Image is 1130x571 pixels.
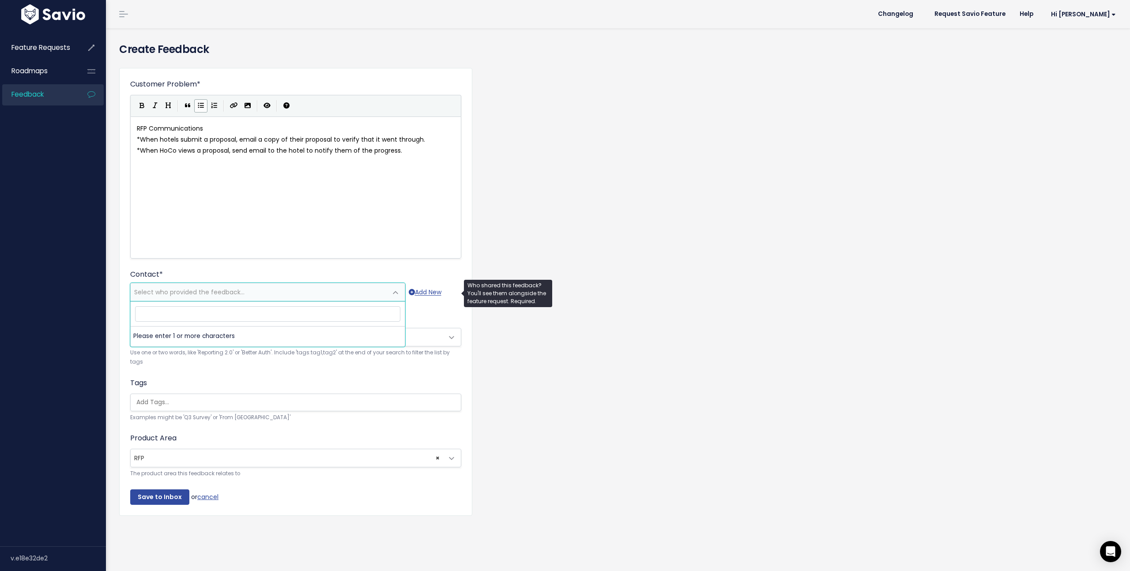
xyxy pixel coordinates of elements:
[133,398,463,407] input: Add Tags...
[130,469,461,478] small: The product area this feedback relates to
[130,489,189,505] input: Save to Inbox
[1040,8,1123,21] a: Hi [PERSON_NAME]
[223,100,224,111] i: |
[130,79,461,505] form: or
[280,99,293,113] button: Markdown Guide
[19,4,87,24] img: logo-white.9d6f32f41409.svg
[130,449,461,467] span: RFP
[1100,541,1121,562] div: Open Intercom Messenger
[162,99,175,113] button: Heading
[177,100,178,111] i: |
[140,146,402,155] span: When HoCo views a proposal, send email to the hotel to notify them of the progress.
[276,100,277,111] i: |
[135,99,148,113] button: Bold
[131,449,443,467] span: RFP
[11,547,106,570] div: v.e18e32de2
[134,288,245,297] span: Select who provided the feedback...
[197,492,218,501] a: cancel
[2,61,73,81] a: Roadmaps
[130,79,200,90] label: Customer Problem
[436,449,440,467] span: ×
[2,38,73,58] a: Feature Requests
[260,99,274,113] button: Toggle Preview
[11,43,70,52] span: Feature Requests
[241,99,254,113] button: Import an image
[130,413,461,422] small: Examples might be 'Q3 Survey' or 'From [GEOGRAPHIC_DATA]'
[194,99,207,113] button: Generic List
[11,66,48,75] span: Roadmaps
[130,269,163,280] label: Contact
[464,280,552,307] div: Who shared this feedback? You'll see them alongside the feature request. Required.
[1013,8,1040,21] a: Help
[927,8,1013,21] a: Request Savio Feature
[11,90,44,99] span: Feedback
[130,378,147,388] label: Tags
[130,433,177,443] label: Product Area
[878,11,913,17] span: Changelog
[140,135,425,144] span: When hotels submit a proposal, email a copy of their proposal to verify that it went through.
[119,41,1117,57] h4: Create Feedback
[1051,11,1116,18] span: Hi [PERSON_NAME]
[2,84,73,105] a: Feedback
[131,327,405,346] li: Please enter 1 or more characters
[181,99,194,113] button: Quote
[137,124,203,133] span: RFP Communications
[257,100,258,111] i: |
[227,99,241,113] button: Create Link
[130,348,461,367] small: Use one or two words, like 'Reporting 2.0' or 'Better Auth'. Include 'tags:tag1,tag2' at the end ...
[409,287,441,298] a: Add New
[207,99,221,113] button: Numbered List
[148,99,162,113] button: Italic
